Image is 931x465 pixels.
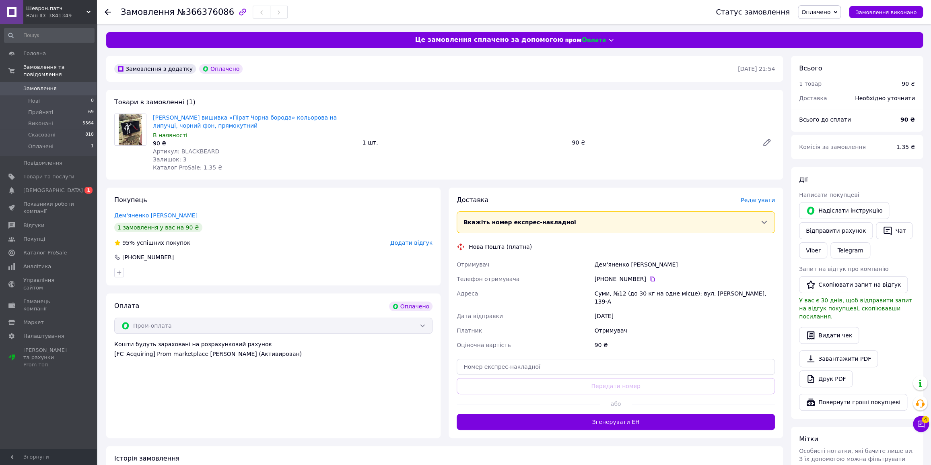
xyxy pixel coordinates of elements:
[593,286,777,309] div: Суми, №12 (до 30 кг на одне місце): вул. [PERSON_NAME], 139-А
[119,114,142,145] img: Шеврон вишивка «Пірат Чорна борода» кольорова на липучці, чорний фон, прямокутний
[389,302,433,311] div: Оплачено
[114,196,147,204] span: Покупець
[799,266,888,272] span: Запит на відгук про компанію
[593,323,777,338] div: Отримувач
[28,131,56,138] span: Скасовані
[28,97,40,105] span: Нові
[600,400,632,408] span: або
[153,139,356,147] div: 90 ₴
[122,253,175,261] div: [PHONE_NUMBER]
[902,80,915,88] div: 90 ₴
[84,187,93,194] span: 1
[799,222,873,239] button: Відправити рахунок
[177,7,234,17] span: №366376086
[114,350,433,358] div: [FC_Acquiring] Prom marketplace [PERSON_NAME] (Активирован)
[359,137,569,148] div: 1 шт.
[896,144,915,150] span: 1.35 ₴
[114,302,139,310] span: Оплата
[114,98,196,106] span: Товари в замовленні (1)
[85,131,94,138] span: 818
[23,277,74,291] span: Управління сайтом
[467,243,534,251] div: Нова Пошта (платна)
[114,239,190,247] div: успішних покупок
[23,200,74,215] span: Показники роботи компанії
[415,35,563,45] span: Це замовлення сплачено за допомогою
[849,6,923,18] button: Замовлення виконано
[716,8,790,16] div: Статус замовлення
[23,249,67,256] span: Каталог ProSale
[23,50,46,57] span: Головна
[830,242,870,258] a: Telegram
[88,109,94,116] span: 69
[114,223,202,232] div: 1 замовлення у вас на 90 ₴
[153,148,219,155] span: Артикул: BLACKBEARD
[457,414,775,430] button: Згенерувати ЕН
[801,9,830,15] span: Оплачено
[26,5,87,12] span: Шеврон.патч
[799,95,827,101] span: Доставка
[799,327,859,344] button: Видати чек
[799,297,912,320] span: У вас є 30 днів, щоб відправити запит на відгук покупцеві, скопіювавши посилання.
[799,81,822,87] span: 1 товар
[799,202,889,219] button: Надіслати інструкцію
[799,116,851,123] span: Всього до сплати
[390,240,433,246] span: Додати відгук
[105,8,111,16] div: Повернутися назад
[759,134,775,151] a: Редагувати
[799,64,822,72] span: Всього
[153,164,222,171] span: Каталог ProSale: 1.35 ₴
[4,28,95,43] input: Пошук
[26,12,97,19] div: Ваш ID: 3841349
[799,276,908,293] button: Скопіювати запит на відгук
[913,416,929,432] button: Чат з покупцем4
[23,347,74,369] span: [PERSON_NAME] та рахунки
[153,114,337,129] a: [PERSON_NAME] вишивка «Пірат Чорна борода» кольорова на липучці, чорний фон, прямокутний
[114,340,433,358] div: Кошти будуть зараховані на розрахунковий рахунок
[900,116,915,123] b: 90 ₴
[199,64,243,74] div: Оплачено
[122,240,135,246] span: 95%
[594,275,775,283] div: [PHONE_NUMBER]
[855,9,917,15] span: Замовлення виконано
[457,313,503,319] span: Дата відправки
[799,144,866,150] span: Комісія за замовлення
[799,350,878,367] a: Завантажити PDF
[799,242,827,258] a: Viber
[23,159,62,167] span: Повідомлення
[457,196,488,204] span: Доставка
[23,85,57,92] span: Замовлення
[457,290,478,297] span: Адреса
[114,64,196,74] div: Замовлення з додатку
[799,435,818,443] span: Мітки
[23,64,97,78] span: Замовлення та повідомлення
[457,327,482,334] span: Платник
[738,66,775,72] time: [DATE] 21:54
[23,333,64,340] span: Налаштування
[91,143,94,150] span: 1
[463,219,576,225] span: Вкажіть номер експрес-накладної
[28,109,53,116] span: Прийняті
[23,298,74,312] span: Гаманець компанії
[922,416,929,423] span: 4
[457,342,511,348] span: Оціночна вартість
[91,97,94,105] span: 0
[23,187,83,194] span: [DEMOGRAPHIC_DATA]
[593,338,777,352] div: 90 ₴
[153,132,187,138] span: В наявності
[457,261,489,268] span: Отримувач
[593,309,777,323] div: [DATE]
[568,137,756,148] div: 90 ₴
[799,192,859,198] span: Написати покупцеві
[23,222,44,229] span: Відгуки
[850,89,920,107] div: Необхідно уточнити
[23,173,74,180] span: Товари та послуги
[876,222,912,239] button: Чат
[457,276,519,282] span: Телефон отримувача
[457,359,775,375] input: Номер експрес-накладної
[28,120,53,127] span: Виконані
[121,7,175,17] span: Замовлення
[799,394,907,411] button: Повернути гроші покупцеві
[799,370,853,387] a: Друк PDF
[82,120,94,127] span: 5564
[153,156,187,163] span: Залишок: 3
